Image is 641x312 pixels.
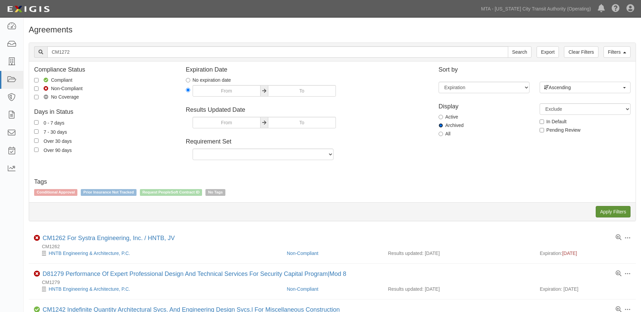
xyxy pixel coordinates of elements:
input: To [268,117,336,128]
a: CM1262 For Systra Engineering, Inc. / HNTB, JV [43,235,175,241]
a: D81279 Performance Of Expert Professional Design And Technical Services For Security Capital Prog... [43,270,346,277]
div: D81279 Performance Of Expert Professional Design And Technical Services For Security Capital Prog... [43,270,346,278]
label: Active [439,113,458,120]
input: No Coverage [34,95,39,99]
input: Over 90 days [34,148,39,152]
a: View results summary [616,271,621,277]
h4: Tags [34,179,631,185]
h4: Display [439,103,529,110]
h4: Compliance Status [34,67,176,73]
span: Request PeopleSoft Contract ID [140,189,202,196]
input: Apply Filters [596,206,631,217]
div: CM1262 [34,243,636,250]
div: Expiration: [540,250,631,257]
h1: Agreements [29,25,636,34]
label: No expiration date [186,77,231,83]
a: Non-Compliant [287,251,318,256]
h4: Days in Status [34,109,176,115]
input: Active [439,115,443,119]
h4: Expiration Date [186,67,428,73]
input: All [439,132,443,136]
input: 7 - 30 days [34,129,39,134]
label: No Coverage [34,94,79,100]
label: Compliant [34,77,72,83]
a: Export [537,46,559,58]
div: 7 - 30 days [44,128,67,135]
div: Expiration: [DATE] [540,286,631,292]
label: Archived [439,122,464,129]
i: Non-Compliant [34,271,40,277]
i: Help Center - Complianz [612,5,620,13]
a: HNTB Engineering & Architecture, P.C. [49,286,130,292]
input: Non-Compliant [34,86,39,91]
input: Compliant [34,78,39,82]
input: 0 - 7 days [34,120,39,125]
a: MTA - [US_STATE] City Transit Authority (Operating) [478,2,594,16]
label: Non-Compliant [34,85,82,92]
span: Prior Insurance Not Tracked [81,189,137,196]
div: Over 30 days [44,137,72,145]
a: Clear Filters [564,46,598,58]
label: Pending Review [540,127,581,133]
input: To [268,85,336,97]
button: Ascending [540,82,631,93]
a: Non-Compliant [287,286,318,292]
i: Non-Compliant [34,235,40,241]
div: 0 - 7 days [44,119,64,126]
label: All [439,130,451,137]
span: Conditional Approval [34,189,77,196]
input: From [193,85,261,97]
input: In Default [540,120,544,124]
h4: Results Updated Date [186,107,428,113]
input: Pending Review [540,128,544,132]
img: logo-5460c22ac91f19d4615b14bd174203de0afe785f0fc80cf4dbbc73dc1793850b.png [5,3,52,15]
label: In Default [540,118,567,125]
span: Ascending [544,84,622,91]
div: CM1279 [34,279,636,286]
a: View results summary [616,235,621,241]
input: Search [508,46,532,58]
a: HNTB Engineering & Architecture, P.C. [49,251,130,256]
div: HNTB Engineering & Architecture, P.C. [34,250,282,257]
div: Results updated: [DATE] [388,250,529,257]
h4: Requirement Set [186,138,428,145]
div: Over 90 days [44,146,72,154]
input: From [193,117,261,128]
a: Filters [603,46,631,58]
span: [DATE] [562,251,577,256]
h4: Sort by [439,67,631,73]
span: No Tags [205,189,225,196]
div: Results updated: [DATE] [388,286,529,292]
div: HNTB Engineering & Architecture, P.C. [34,286,282,292]
input: Search [47,46,508,58]
input: Archived [439,123,443,128]
input: No expiration date [186,78,190,82]
input: Over 30 days [34,138,39,143]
